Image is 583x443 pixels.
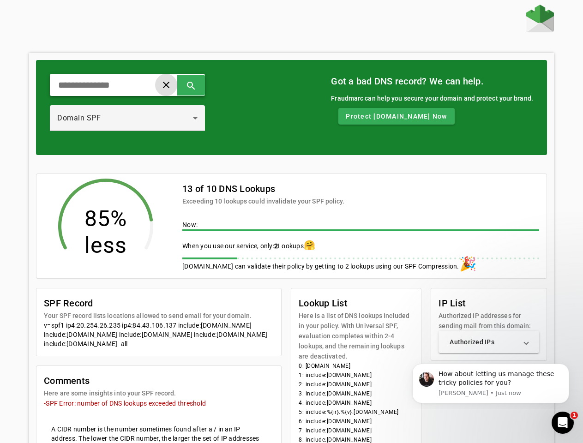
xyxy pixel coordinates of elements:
[44,398,274,408] mat-error: -SPF Error: number of DNS lookups exceeded threshold
[182,181,344,196] mat-card-title: 13 of 10 DNS Lookups
[299,311,414,361] mat-card-subtitle: Here is a list of DNS lookups included in your policy. With Universal SPF, evaluation completes w...
[299,296,414,311] mat-card-title: Lookup List
[299,371,414,380] li: 1: include:[DOMAIN_NAME]
[299,407,414,417] li: 5: include:%{ir}.%{v}.[DOMAIN_NAME]
[182,220,539,231] div: Now:
[182,263,459,270] span: [DOMAIN_NAME] can validate their policy by getting to 2 lookups using our SPF Compression.
[44,311,252,321] mat-card-subtitle: Your SPF record lists locations allowed to send email for your domain.
[571,412,578,419] span: 1
[44,373,176,388] mat-card-title: Comments
[299,361,414,371] li: 0: [DOMAIN_NAME]
[182,240,539,251] div: When you use our service, only: Lookups
[331,74,533,89] mat-card-title: Got a bad DNS record? We can help.
[84,205,127,232] tspan: 85%
[182,196,344,206] mat-card-subtitle: Exceeding 10 lookups could invalidate your SPF policy.
[526,5,554,32] img: Fraudmarc Logo
[84,232,127,258] tspan: less
[459,256,476,272] span: 🎉
[299,398,414,407] li: 4: include:[DOMAIN_NAME]
[346,112,447,121] span: Protect [DOMAIN_NAME] Now
[299,389,414,398] li: 3: include:[DOMAIN_NAME]
[439,331,539,353] mat-expansion-panel-header: Authorized IPs
[552,412,574,434] iframe: Intercom live chat
[57,114,101,122] span: Domain SPF
[450,337,517,347] mat-panel-title: Authorized IPs
[44,296,252,311] mat-card-title: SPF Record
[299,417,414,426] li: 6: include:[DOMAIN_NAME]
[398,355,583,409] iframe: Intercom notifications message
[338,108,454,125] button: Protect [DOMAIN_NAME] Now
[304,239,315,251] span: 🤗
[526,5,554,35] a: Home
[439,311,539,331] mat-card-subtitle: Authorized IP addresses for sending mail from this domain:
[439,296,539,311] mat-card-title: IP List
[299,380,414,389] li: 2: include:[DOMAIN_NAME]
[274,242,278,250] span: 2
[44,321,274,348] div: v=spf1 ip4:20.254.26.235 ip4:84.43.106.137 include:[DOMAIN_NAME] include:[DOMAIN_NAME] include:[D...
[44,388,176,398] mat-card-subtitle: Here are some insights into your SPF record.
[331,93,533,103] div: Fraudmarc can help you secure your domain and protect your brand.
[299,426,414,435] li: 7: include:[DOMAIN_NAME]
